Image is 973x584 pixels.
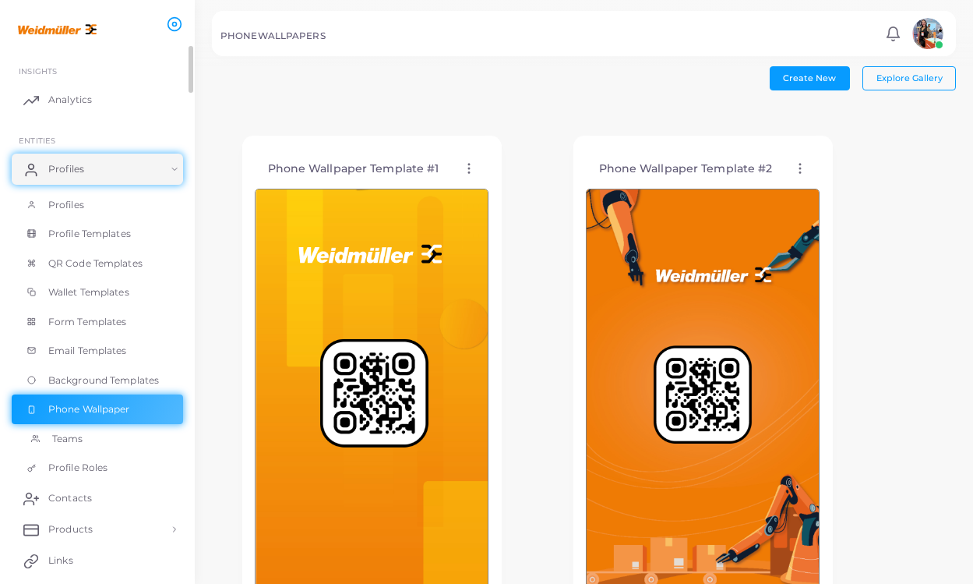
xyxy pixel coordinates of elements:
span: Teams [52,432,83,446]
span: INSIGHTS [19,66,57,76]
a: Profile Roles [12,453,183,483]
span: Email Templates [48,344,127,358]
h4: Phone Wallpaper Template #1 [268,162,439,175]
span: Contacts [48,491,92,505]
span: ENTITIES [19,136,55,145]
span: Profiles [48,162,84,176]
h5: PHONEWALLPAPERS [220,30,326,41]
span: Products [48,522,93,536]
h4: Phone Wallpaper Template #2 [599,162,773,175]
a: Teams [12,424,183,454]
a: Phone Wallpaper [12,395,183,424]
a: Wallet Templates [12,278,183,307]
span: Wallet Templates [48,285,129,299]
button: Create New [770,66,850,90]
a: Email Templates [12,336,183,366]
span: Background Templates [48,373,159,388]
button: Explore Gallery [862,66,956,90]
span: Profile Templates [48,227,131,241]
a: Analytics [12,84,183,115]
img: avatar [912,18,943,49]
span: Profiles [48,198,84,212]
span: Explore Gallery [876,73,943,83]
span: Create New [783,73,836,83]
a: Profiles [12,154,183,185]
span: QR Code Templates [48,257,143,271]
a: Profiles [12,190,183,220]
span: Form Templates [48,315,127,329]
a: Contacts [12,483,183,514]
img: logo [14,15,100,44]
a: Form Templates [12,307,183,337]
a: QR Code Templates [12,249,183,278]
a: avatar [908,18,947,49]
a: Profile Templates [12,219,183,249]
a: Background Templates [12,366,183,395]
span: Profile Roles [48,461,108,475]
span: Phone Wallpaper [48,402,130,416]
span: Analytics [48,93,92,107]
span: Links [48,554,73,568]
a: Products [12,514,183,545]
a: Links [12,545,183,576]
